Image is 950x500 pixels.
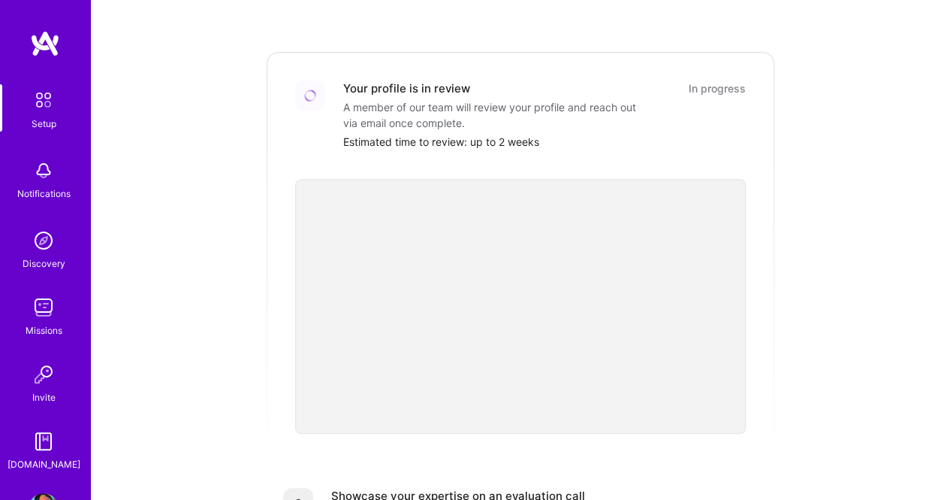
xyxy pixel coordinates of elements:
div: Missions [26,323,62,338]
div: Estimated time to review: up to 2 weeks [343,134,746,150]
img: bell [29,156,59,186]
iframe: video [295,179,746,434]
img: discovery [29,226,59,256]
div: Invite [32,389,56,405]
img: guide book [29,426,59,456]
img: Loading [303,88,318,103]
div: In progress [689,80,746,96]
img: teamwork [29,292,59,323]
div: Notifications [17,186,71,202]
div: Setup [32,116,56,132]
div: Discovery [23,256,65,271]
img: logo [30,30,60,57]
div: A member of our team will review your profile and reach out via email once complete. [343,99,644,131]
img: Invite [29,359,59,389]
img: setup [28,84,59,116]
div: Your profile is in review [343,80,470,96]
div: [DOMAIN_NAME] [8,456,80,472]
